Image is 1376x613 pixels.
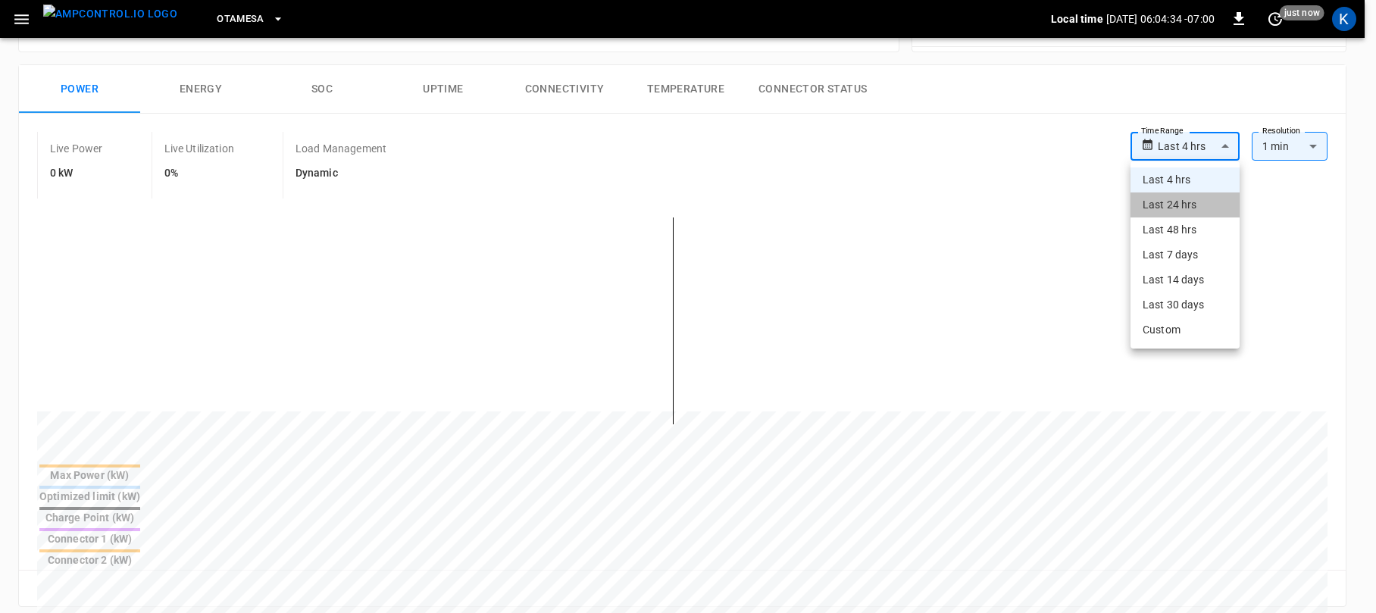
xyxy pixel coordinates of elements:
[1131,192,1240,217] li: Last 24 hrs
[1131,292,1240,317] li: Last 30 days
[1131,267,1240,292] li: Last 14 days
[1131,167,1240,192] li: Last 4 hrs
[1131,242,1240,267] li: Last 7 days
[1131,317,1240,342] li: Custom
[1131,217,1240,242] li: Last 48 hrs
